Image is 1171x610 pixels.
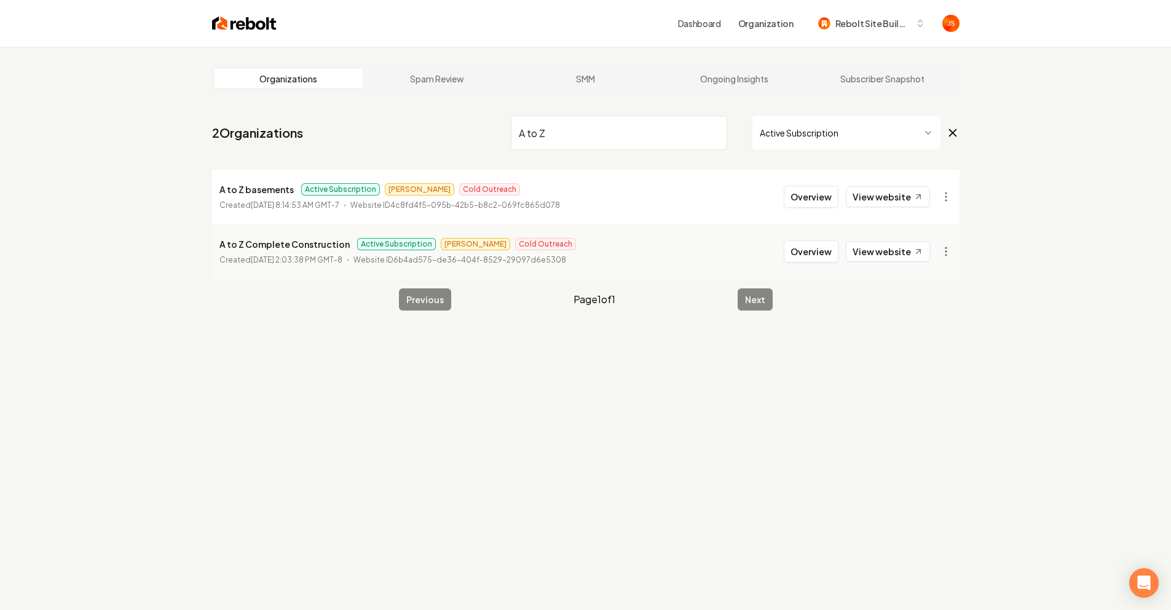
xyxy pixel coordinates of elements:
[251,255,342,264] time: [DATE] 2:03:38 PM GMT-8
[942,15,960,32] button: Open user button
[1129,568,1159,598] div: Open Intercom Messenger
[574,292,615,307] span: Page 1 of 1
[808,69,957,89] a: Subscriber Snapshot
[818,17,830,30] img: Rebolt Site Builder
[215,69,363,89] a: Organizations
[731,12,801,34] button: Organization
[219,182,294,197] p: A to Z basements
[251,200,339,210] time: [DATE] 8:14:53 AM GMT-7
[212,124,303,141] a: 2Organizations
[678,17,721,30] a: Dashboard
[301,183,380,196] span: Active Subscription
[357,238,436,250] span: Active Subscription
[350,199,560,212] p: Website ID 4c8fd4f5-095b-42b5-b8c2-069fc865d078
[846,186,930,207] a: View website
[784,186,838,208] button: Overview
[459,183,520,196] span: Cold Outreach
[660,69,808,89] a: Ongoing Insights
[219,237,350,252] p: A to Z Complete Construction
[219,254,342,266] p: Created
[511,116,727,150] input: Search by name or ID
[846,241,930,262] a: View website
[835,17,910,30] span: Rebolt Site Builder
[511,69,660,89] a: SMM
[353,254,566,266] p: Website ID 6b4ad575-de36-404f-8529-29097d6e5308
[219,199,339,212] p: Created
[363,69,511,89] a: Spam Review
[784,240,838,263] button: Overview
[385,183,454,196] span: [PERSON_NAME]
[515,238,576,250] span: Cold Outreach
[212,15,277,32] img: Rebolt Logo
[942,15,960,32] img: James Shamoun
[441,238,510,250] span: [PERSON_NAME]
